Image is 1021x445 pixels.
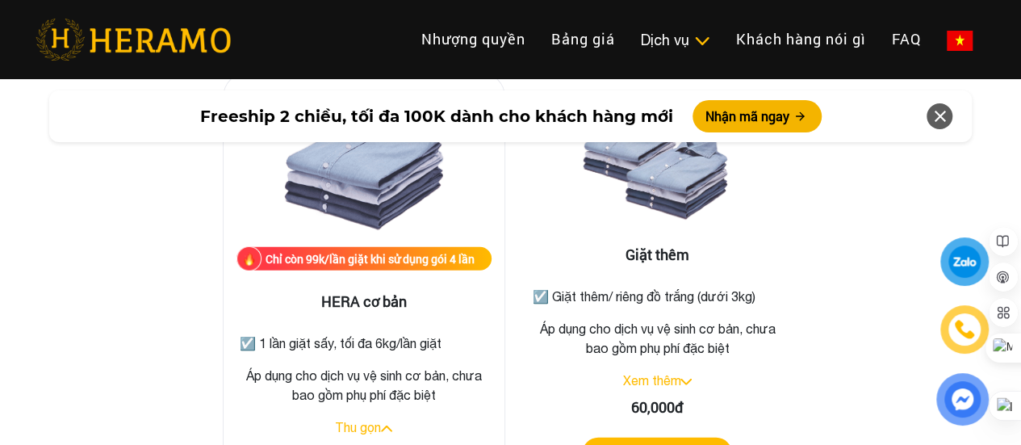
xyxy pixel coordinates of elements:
p: Áp dụng cho dịch vụ vệ sinh cơ bản, chưa bao gồm phụ phí đặc biệt [236,366,492,405]
img: heramo-logo.png [36,19,231,61]
button: Nhận mã ngay [693,100,822,132]
a: Bảng giá [538,22,628,57]
img: Giặt thêm [576,85,738,246]
img: HERA cơ bản [283,86,445,247]
h3: Giặt thêm [529,246,786,264]
img: arrow_down.svg [680,379,692,385]
p: Áp dụng cho dịch vụ vệ sinh cơ bản, chưa bao gồm phụ phí đặc biệt [529,319,786,358]
a: Thu gọn [335,420,381,435]
img: arrow_up.svg [381,426,392,432]
p: ☑️ 1 lần giặt sấy, tối đa 6kg/lần giặt [240,334,488,353]
a: FAQ [879,22,934,57]
a: Xem thêm [622,373,680,388]
a: phone-icon [943,308,986,351]
img: fire.png [236,246,262,271]
img: vn-flag.png [947,31,973,51]
div: Dịch vụ [641,29,710,51]
div: Chỉ còn 99k/lần giặt khi sử dụng gói 4 lần [266,250,475,267]
a: Khách hàng nói gì [723,22,879,57]
img: phone-icon [952,318,976,342]
p: ☑️ Giặt thêm/ riêng đồ trắng (dưới 3kg) [533,287,783,306]
h3: HERA cơ bản [236,293,492,311]
span: Freeship 2 chiều, tối đa 100K dành cho khách hàng mới [200,104,673,128]
div: 60,000đ [529,397,786,418]
img: subToggleIcon [693,33,710,49]
a: Nhượng quyền [408,22,538,57]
